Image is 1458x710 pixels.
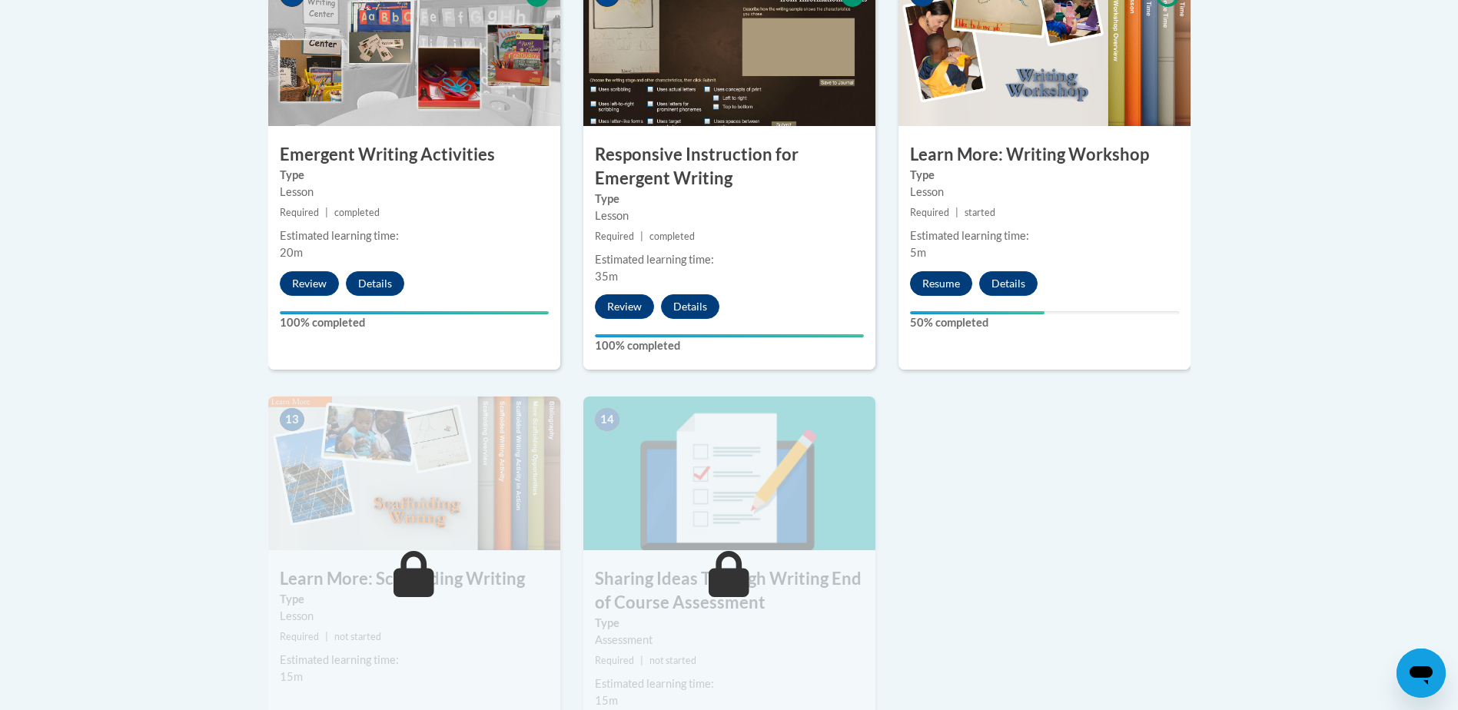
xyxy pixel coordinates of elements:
[280,652,549,669] div: Estimated learning time:
[583,396,875,550] img: Course Image
[268,567,560,591] h3: Learn More: Scaffolding Writing
[910,167,1179,184] label: Type
[910,271,972,296] button: Resume
[280,271,339,296] button: Review
[910,314,1179,331] label: 50% completed
[910,207,949,218] span: Required
[595,294,654,319] button: Review
[595,675,864,692] div: Estimated learning time:
[595,408,619,431] span: 14
[649,231,695,242] span: completed
[280,631,319,642] span: Required
[280,670,303,683] span: 15m
[325,631,328,642] span: |
[280,314,549,331] label: 100% completed
[910,227,1179,244] div: Estimated learning time:
[910,246,926,259] span: 5m
[979,271,1038,296] button: Details
[595,191,864,207] label: Type
[325,207,328,218] span: |
[280,608,549,625] div: Lesson
[595,251,864,268] div: Estimated learning time:
[583,143,875,191] h3: Responsive Instruction for Emergent Writing
[280,207,319,218] span: Required
[595,615,864,632] label: Type
[965,207,995,218] span: started
[640,655,643,666] span: |
[649,655,696,666] span: not started
[595,334,864,337] div: Your progress
[334,207,380,218] span: completed
[955,207,958,218] span: |
[595,207,864,224] div: Lesson
[280,184,549,201] div: Lesson
[595,632,864,649] div: Assessment
[595,231,634,242] span: Required
[898,143,1191,167] h3: Learn More: Writing Workshop
[280,311,549,314] div: Your progress
[661,294,719,319] button: Details
[280,167,549,184] label: Type
[910,311,1045,314] div: Your progress
[334,631,381,642] span: not started
[910,184,1179,201] div: Lesson
[640,231,643,242] span: |
[595,694,618,707] span: 15m
[595,337,864,354] label: 100% completed
[280,408,304,431] span: 13
[280,227,549,244] div: Estimated learning time:
[346,271,404,296] button: Details
[268,143,560,167] h3: Emergent Writing Activities
[268,396,560,550] img: Course Image
[583,567,875,615] h3: Sharing Ideas Through Writing End of Course Assessment
[280,246,303,259] span: 20m
[595,655,634,666] span: Required
[1397,649,1446,698] iframe: Button to launch messaging window
[595,270,618,283] span: 35m
[280,591,549,608] label: Type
